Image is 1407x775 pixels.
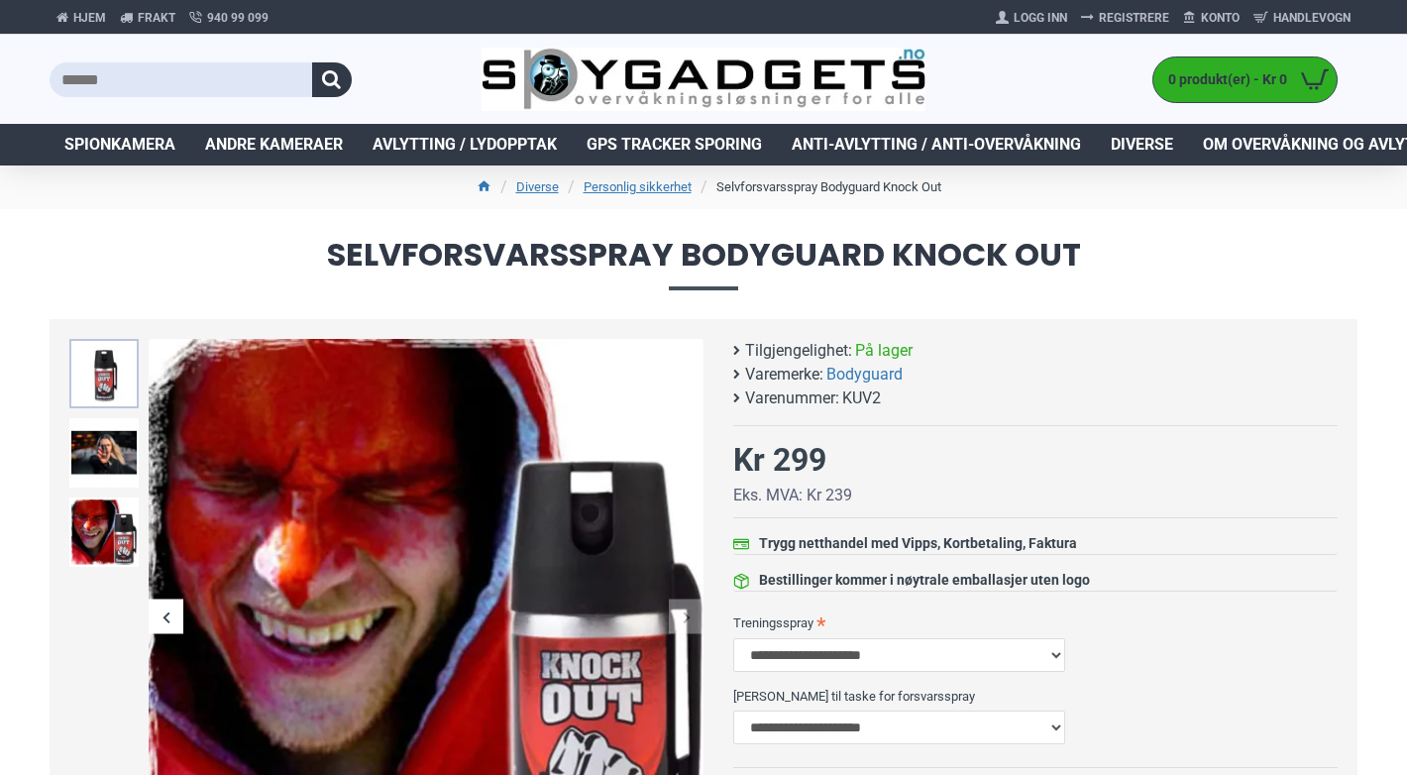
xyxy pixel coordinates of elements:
span: GPS Tracker Sporing [587,133,762,157]
img: SpyGadgets.no [482,48,926,112]
a: Registrere [1074,2,1176,34]
a: Diverse [516,177,559,197]
div: Next slide [669,600,703,634]
label: [PERSON_NAME] til taske for forsvarsspray [733,680,1338,712]
a: GPS Tracker Sporing [572,124,777,166]
a: Avlytting / Lydopptak [358,124,572,166]
span: Avlytting / Lydopptak [373,133,557,157]
a: Personlig sikkerhet [584,177,692,197]
label: Treningsspray [733,607,1338,638]
span: Handlevogn [1273,9,1351,27]
span: Hjem [73,9,106,27]
span: På lager [855,339,913,363]
img: Forsvarsspray - Lovlig Pepperspray - SpyGadgets.no [69,418,139,488]
span: Registrere [1099,9,1169,27]
img: Forsvarsspray - Lovlig Pepperspray - SpyGadgets.no [69,339,139,408]
span: Diverse [1111,133,1173,157]
div: Previous slide [149,600,183,634]
a: Anti-avlytting / Anti-overvåkning [777,124,1096,166]
b: Varenummer: [745,387,839,410]
a: 0 produkt(er) - Kr 0 [1153,57,1337,102]
b: Tilgjengelighet: [745,339,852,363]
b: Varemerke: [745,363,823,387]
a: Andre kameraer [190,124,358,166]
span: Selvforsvarsspray Bodyguard Knock Out [50,239,1357,289]
a: Spionkamera [50,124,190,166]
span: 940 99 099 [207,9,269,27]
a: Diverse [1096,124,1188,166]
div: Kr 299 [733,436,826,484]
span: Spionkamera [64,133,175,157]
span: Konto [1201,9,1240,27]
span: KUV2 [842,387,881,410]
span: Logg Inn [1014,9,1067,27]
div: Trygg netthandel med Vipps, Kortbetaling, Faktura [759,533,1077,554]
span: Anti-avlytting / Anti-overvåkning [792,133,1081,157]
a: Logg Inn [989,2,1074,34]
span: 0 produkt(er) - Kr 0 [1153,69,1292,90]
img: Forsvarsspray - Lovlig Pepperspray - SpyGadgets.no [69,498,139,567]
span: Frakt [138,9,175,27]
a: Konto [1176,2,1246,34]
div: Bestillinger kommer i nøytrale emballasjer uten logo [759,570,1090,591]
a: Handlevogn [1246,2,1357,34]
a: Bodyguard [826,363,903,387]
span: Andre kameraer [205,133,343,157]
